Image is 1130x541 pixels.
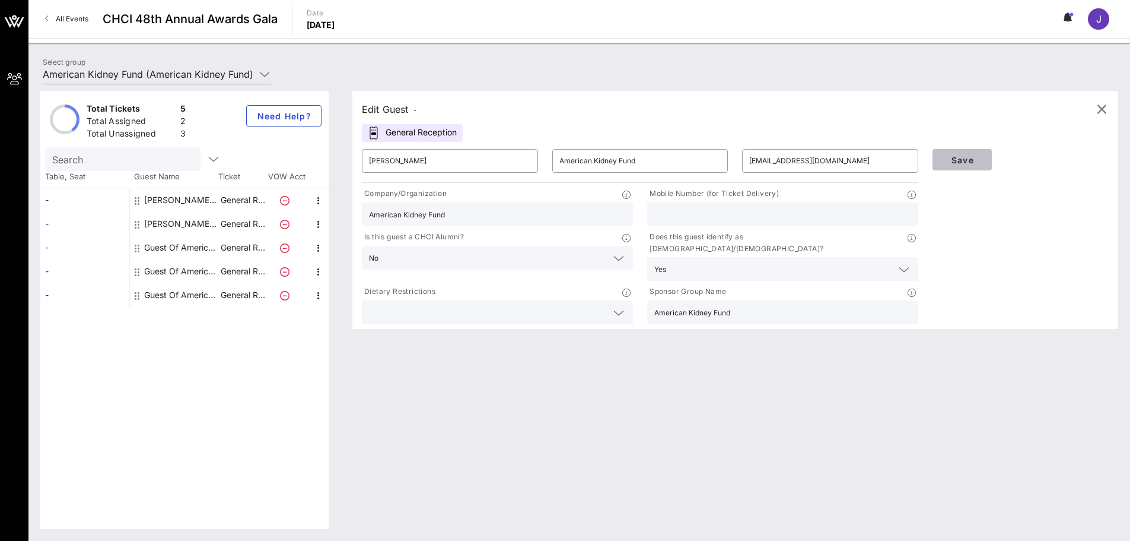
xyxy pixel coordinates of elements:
div: Total Tickets [87,103,176,118]
div: Guest Of American Kidney Fund [144,283,219,307]
div: Total Assigned [87,115,176,130]
div: 2 [180,115,186,130]
div: No [362,246,633,270]
p: Date [307,7,335,19]
div: Guest Of American Kidney Fund [144,260,219,283]
button: Save [932,149,992,170]
a: All Events [38,10,96,29]
label: Select group [43,58,85,67]
div: Yes [654,265,666,274]
div: 5 [180,103,186,118]
span: Ticket [218,171,266,183]
div: J [1088,8,1109,30]
span: J [1096,13,1102,25]
p: General R… [219,188,266,212]
div: - [40,212,129,236]
div: Yes [647,257,918,281]
p: [DATE] [307,19,335,31]
span: All Events [56,14,88,23]
button: Need Help? [246,105,322,126]
span: VOW Acct [266,171,307,183]
input: Last Name* [559,151,721,170]
div: 3 [180,128,186,143]
p: General R… [219,236,266,260]
div: No [369,254,378,262]
div: Total Unassigned [87,128,176,143]
div: - [40,283,129,307]
span: CHCI 48th Annual Awards Gala [103,10,278,28]
p: General R… [219,260,266,283]
span: - [413,106,417,115]
p: Company/Organization [362,188,447,200]
div: Guest Of American Kidney Fund [144,236,219,260]
div: Joselyn Carballo American Kidney Fund [144,188,219,212]
div: Edit Guest [362,101,417,118]
p: Dietary Restrictions [362,286,435,298]
p: General R… [219,283,266,307]
p: General R… [219,212,266,236]
div: Josie Gamez American Kidney Fund [144,212,219,236]
div: General Reception [362,124,463,142]
div: - [40,188,129,212]
input: First Name* [369,151,531,170]
p: Does this guest identify as [DEMOGRAPHIC_DATA]/[DEMOGRAPHIC_DATA]? [647,231,908,255]
span: Table, Seat [40,171,129,183]
p: Is this guest a CHCI Alumni? [362,231,464,243]
div: - [40,260,129,283]
p: Mobile Number (for Ticket Delivery) [647,188,779,200]
span: Save [942,155,982,165]
p: Sponsor Group Name [647,286,726,298]
input: Email* [749,151,911,170]
div: - [40,236,129,260]
span: Guest Name [129,171,218,183]
span: Need Help? [256,111,311,121]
